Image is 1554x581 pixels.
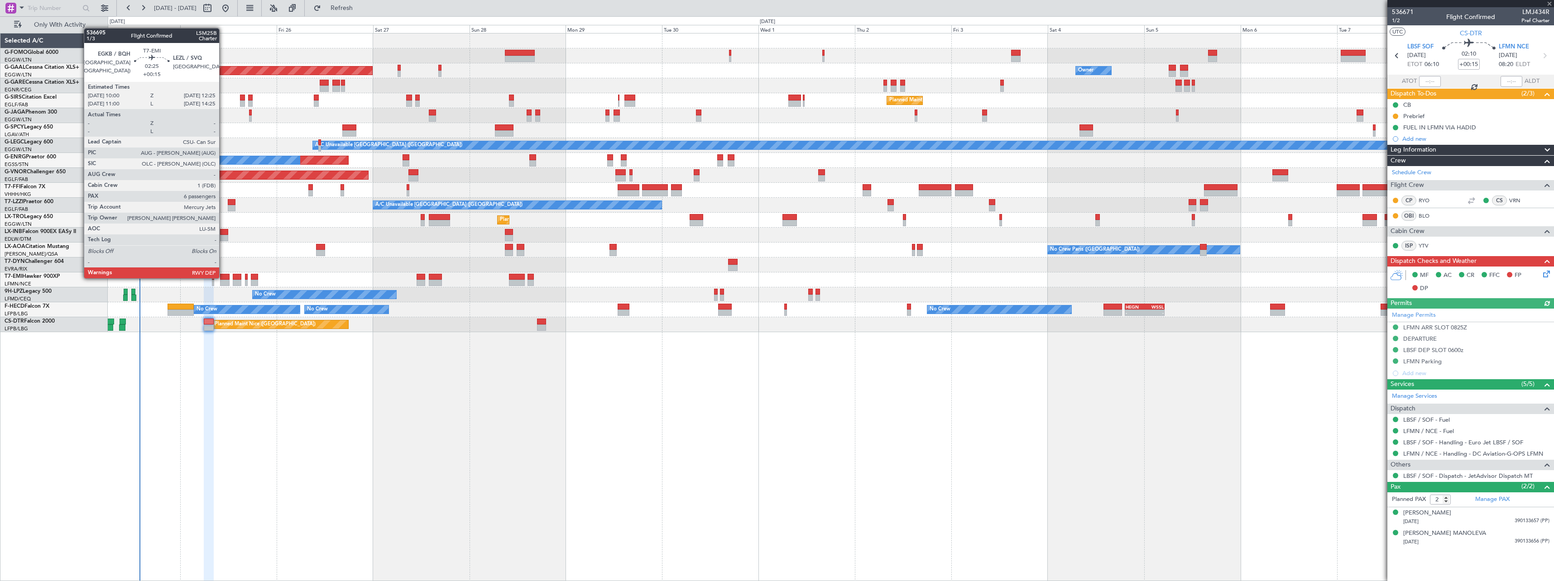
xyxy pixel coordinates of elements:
button: Refresh [309,1,364,15]
a: YTV [1419,242,1439,250]
div: No Crew [930,303,950,316]
div: Planned Maint [GEOGRAPHIC_DATA] ([GEOGRAPHIC_DATA]) [118,49,261,62]
span: DP [1420,284,1428,293]
a: Schedule Crew [1392,168,1431,177]
a: LX-TROLegacy 650 [5,214,53,219]
div: Sat 27 [373,25,470,33]
a: T7-EMIHawker 900XP [5,274,60,279]
a: G-GAALCessna Citation XLS+ [5,65,79,70]
div: Planned Maint [GEOGRAPHIC_DATA] ([GEOGRAPHIC_DATA]) [500,213,643,227]
a: T7-DYNChallenger 604 [5,259,64,264]
a: LBSF / SOF - Dispatch - JetAdvisor Dispatch MT [1403,472,1533,480]
span: LFMN NCE [1499,43,1529,52]
span: Crew [1391,156,1406,166]
a: EGLF/FAB [5,206,28,213]
span: 390133656 (PP) [1515,538,1549,545]
a: LFMN/NCE [5,281,31,287]
a: G-VNORChallenger 650 [5,169,66,175]
span: 06:10 [1424,60,1439,69]
div: A/C Unavailable [GEOGRAPHIC_DATA] ([GEOGRAPHIC_DATA]) [375,198,523,212]
div: Planned Maint [GEOGRAPHIC_DATA] ([GEOGRAPHIC_DATA]) [160,228,303,242]
a: VRN [1509,196,1530,205]
div: Sun 5 [1144,25,1241,33]
div: Flight Confirmed [1446,12,1495,22]
div: Fri 3 [951,25,1048,33]
span: T7-FFI [5,184,20,190]
a: EGGW/LTN [5,57,32,63]
span: 536671 [1392,7,1414,17]
span: Dispatch To-Dos [1391,89,1436,99]
span: G-VNOR [5,169,27,175]
button: Only With Activity [10,18,98,32]
span: G-GAAL [5,65,25,70]
span: LX-AOA [5,244,25,249]
div: Mon 6 [1241,25,1337,33]
span: FFC [1489,271,1500,280]
div: [PERSON_NAME] [1403,509,1451,518]
a: EGNR/CEG [5,86,32,93]
a: G-SPCYLegacy 650 [5,124,53,130]
div: Tue 30 [662,25,758,33]
span: LX-TRO [5,214,24,219]
div: Mon 29 [566,25,662,33]
a: T7-LZZIPraetor 600 [5,199,53,205]
span: [DATE] [1499,51,1517,60]
a: BLO [1419,212,1439,220]
a: [PERSON_NAME]/QSA [5,251,58,257]
a: Manage PAX [1475,495,1510,504]
a: LGAV/ATH [5,131,29,138]
a: LBSF / SOF - Fuel [1403,416,1450,424]
span: ALDT [1525,77,1540,86]
a: RYO [1419,196,1439,205]
span: Pax [1391,482,1401,492]
span: Cabin Crew [1391,226,1424,237]
a: EGGW/LTN [5,221,32,228]
div: Planned Maint [GEOGRAPHIC_DATA] ([GEOGRAPHIC_DATA]) [889,94,1032,107]
span: G-ENRG [5,154,26,160]
span: ELDT [1516,60,1530,69]
span: MF [1420,271,1429,280]
div: Owner [1078,64,1094,77]
div: - [1145,310,1164,315]
div: Wed 1 [758,25,855,33]
div: - [1126,310,1145,315]
span: Services [1391,379,1414,390]
a: CS-DTRFalcon 2000 [5,319,55,324]
span: [DATE] - [DATE] [154,4,197,12]
div: No Crew Paris ([GEOGRAPHIC_DATA]) [1050,243,1140,257]
a: LX-AOACitation Mustang [5,244,69,249]
a: EGSS/STN [5,161,29,168]
span: [DATE] [1407,51,1426,60]
a: LFPB/LBG [5,325,28,332]
span: G-JAGA [5,110,25,115]
span: (2/3) [1521,89,1535,98]
div: No Crew [255,288,276,301]
a: EGGW/LTN [5,116,32,123]
span: LX-INB [5,229,22,234]
span: T7-DYN [5,259,25,264]
span: G-FOMO [5,50,28,55]
div: [DATE] [760,18,775,26]
a: LFMN / NCE - Fuel [1403,427,1454,435]
div: Sat 4 [1048,25,1144,33]
span: ETOT [1407,60,1422,69]
div: Fri 26 [277,25,373,33]
span: CR [1467,271,1474,280]
span: 02:10 [1462,50,1476,59]
div: ISP [1401,241,1416,251]
div: CP [1401,195,1416,205]
a: LFPB/LBG [5,310,28,317]
span: CS-DTR [1460,29,1482,38]
span: T7-EMI [5,274,22,279]
span: F-HECD [5,304,24,309]
div: Add new [1402,135,1549,143]
span: Pref Charter [1521,17,1549,24]
span: LBSF SOF [1407,43,1434,52]
span: (2/2) [1521,481,1535,491]
span: G-SPCY [5,124,24,130]
a: G-GARECessna Citation XLS+ [5,80,79,85]
div: A/C Unavailable [GEOGRAPHIC_DATA] ([GEOGRAPHIC_DATA]) [315,138,462,152]
span: Dispatch [1391,404,1415,414]
a: LX-INBFalcon 900EX EASy II [5,229,76,234]
div: OBI [1401,211,1416,221]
